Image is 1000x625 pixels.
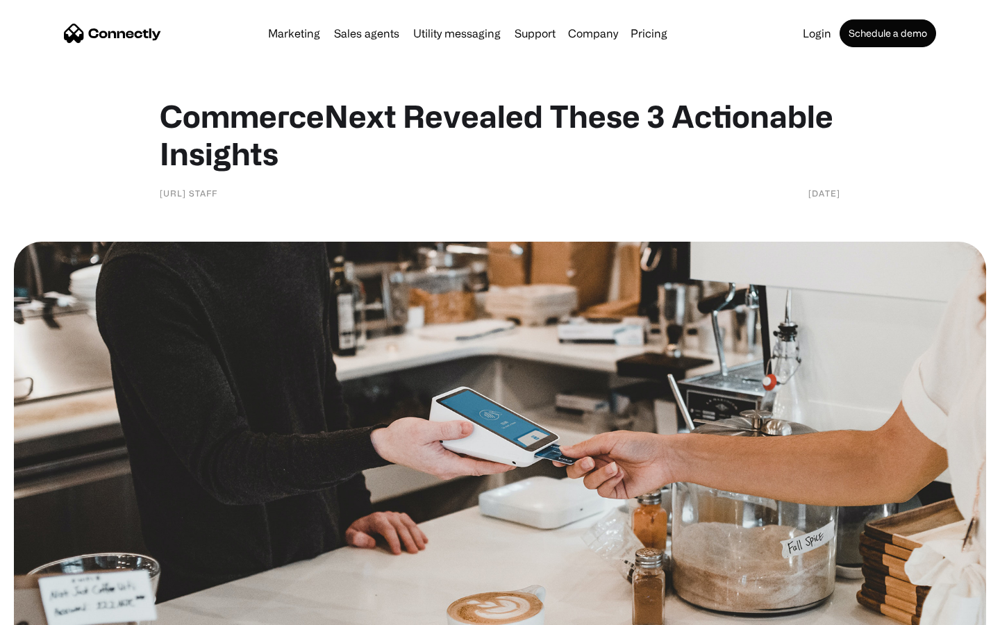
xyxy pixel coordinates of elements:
[625,28,673,39] a: Pricing
[797,28,837,39] a: Login
[160,97,840,172] h1: CommerceNext Revealed These 3 Actionable Insights
[28,601,83,620] ul: Language list
[509,28,561,39] a: Support
[568,24,618,43] div: Company
[840,19,936,47] a: Schedule a demo
[14,601,83,620] aside: Language selected: English
[408,28,506,39] a: Utility messaging
[808,186,840,200] div: [DATE]
[262,28,326,39] a: Marketing
[328,28,405,39] a: Sales agents
[160,186,217,200] div: [URL] Staff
